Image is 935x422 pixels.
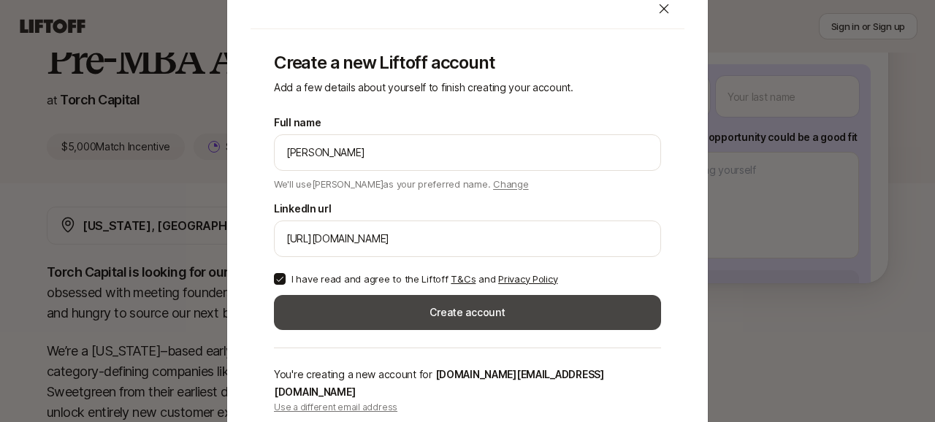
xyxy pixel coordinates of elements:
[274,79,661,96] p: Add a few details about yourself to finish creating your account.
[498,273,557,285] a: Privacy Policy
[286,144,649,161] input: e.g. Melanie Perkins
[274,114,321,131] label: Full name
[291,272,557,286] p: I have read and agree to the Liftoff and
[274,273,286,285] button: I have read and agree to the Liftoff T&Cs and Privacy Policy
[274,200,332,218] label: LinkedIn url
[274,401,661,414] p: Use a different email address
[274,295,661,330] button: Create account
[493,178,528,190] span: Change
[286,230,649,248] input: e.g. https://www.linkedin.com/in/melanie-perkins
[274,174,529,191] p: We'll use [PERSON_NAME] as your preferred name.
[274,368,604,398] span: [DOMAIN_NAME][EMAIL_ADDRESS][DOMAIN_NAME]
[451,273,476,285] a: T&Cs
[274,366,661,401] p: You're creating a new account for
[274,53,661,73] p: Create a new Liftoff account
